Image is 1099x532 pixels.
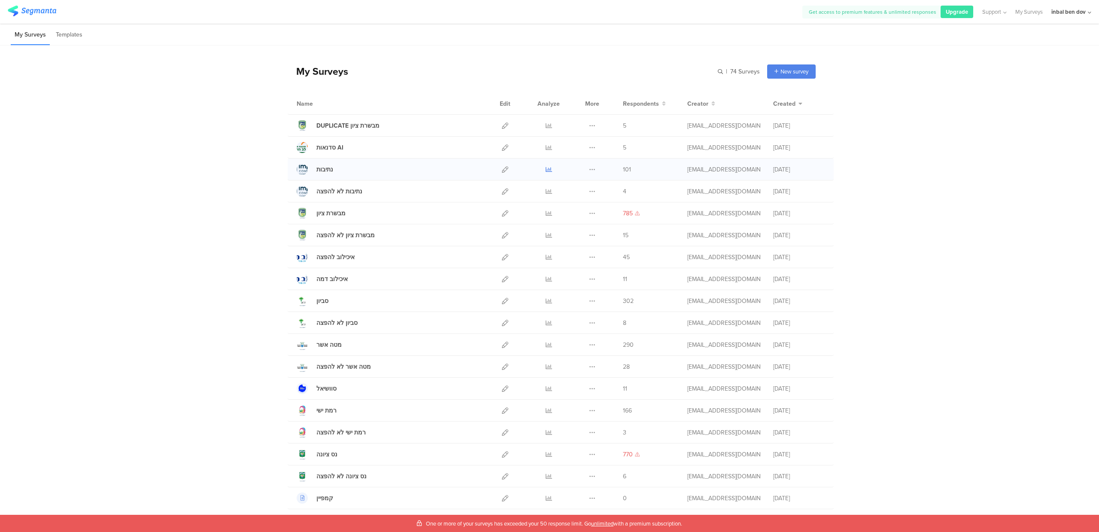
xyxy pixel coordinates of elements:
div: מטה אשר לא להפצה [316,362,371,371]
span: 45 [623,253,630,262]
div: inbalbendov@gmail.com [687,428,760,437]
span: 302 [623,297,634,306]
a: נס ציונה לא להפצה [297,471,367,482]
div: [DATE] [773,187,825,196]
div: [DATE] [773,318,825,327]
a: סביון [297,295,328,306]
div: רמת ישי [316,406,337,415]
span: 3 [623,428,626,437]
div: רמת ישי לא להפצה [316,428,366,437]
div: [DATE] [773,494,825,503]
span: 74 Surveys [730,67,760,76]
div: Edit [496,93,514,114]
a: סדנאות AI [297,142,343,153]
div: מטה אשר [316,340,342,349]
span: 290 [623,340,634,349]
div: נתיבות לא להפצה [316,187,362,196]
li: Templates [52,25,86,45]
div: איכילוב להפצה [316,253,355,262]
a: מטה אשר לא להפצה [297,361,371,372]
span: unlimited [591,520,613,528]
div: inbalbendov@gmail.com [687,472,760,481]
span: 166 [623,406,632,415]
span: 6 [623,472,626,481]
div: inbal ben dov [1051,8,1086,16]
span: 0 [623,494,627,503]
span: 101 [623,165,631,174]
button: Respondents [623,99,666,108]
button: Created [773,99,802,108]
div: סוושיאל [316,384,337,393]
div: [DATE] [773,428,825,437]
span: Get access to premium features & unlimited responses [809,8,936,16]
span: 5 [623,121,626,130]
div: קמפיין [316,494,333,503]
a: סוושיאל [297,383,337,394]
span: 5 [623,143,626,152]
a: איכילוב להפצה [297,251,355,263]
div: inbalbendov@gmail.com [687,384,760,393]
div: [DATE] [773,209,825,218]
div: Name [297,99,348,108]
div: [DATE] [773,384,825,393]
div: נתיבות [316,165,333,174]
li: My Surveys [11,25,50,45]
div: סביון לא להפצה [316,318,358,327]
a: מטה אשר [297,339,342,350]
a: מבשרת ציון [297,208,346,219]
div: inbalbendov@gmail.com [687,165,760,174]
div: [DATE] [773,121,825,130]
a: סביון לא להפצה [297,317,358,328]
div: inbalbendov@gmail.com [687,340,760,349]
div: [DATE] [773,253,825,262]
span: 8 [623,318,626,327]
span: Created [773,99,795,108]
div: [DATE] [773,406,825,415]
span: 785 [623,209,633,218]
a: מבשרת ציון לא להפצה [297,229,375,241]
a: רמת ישי [297,405,337,416]
a: רמת ישי לא להפצה [297,427,366,438]
div: inbalbendov@gmail.com [687,143,760,152]
div: [DATE] [773,472,825,481]
div: inbalbendov@gmail.com [687,297,760,306]
a: קמפיין [297,492,333,504]
div: inbalbendov@gmail.com [687,275,760,284]
div: [DATE] [773,297,825,306]
div: gillat@segmanta.com [687,121,760,130]
span: Upgrade [946,8,968,16]
div: DUPLICATE מבשרת ציון [316,121,379,130]
span: 28 [623,362,630,371]
div: inbalbendov@gmail.com [687,406,760,415]
div: My Surveys [288,64,348,79]
div: [DATE] [773,362,825,371]
span: New survey [780,67,808,76]
div: inbalbendov@gmail.com [687,231,760,240]
span: 11 [623,384,627,393]
div: [DATE] [773,275,825,284]
div: inbalbendov@gmail.com [687,209,760,218]
span: One or more of your surveys has exceeded your 50 response limit. Go with a premium subscription. [426,520,682,528]
div: סביון [316,297,328,306]
div: נס ציונה [316,450,337,459]
div: inbalbendov@gmail.com [687,362,760,371]
span: | [725,67,729,76]
div: מבשרת ציון לא להפצה [316,231,375,240]
span: 15 [623,231,628,240]
div: Analyze [536,93,562,114]
div: inbalbendov@gmail.com [687,253,760,262]
div: [DATE] [773,165,825,174]
img: segmanta logo [8,6,56,16]
span: Support [982,8,1001,16]
span: Respondents [623,99,659,108]
div: [DATE] [773,340,825,349]
div: מבשרת ציון [316,209,346,218]
div: inbalbendov@gmail.com [687,187,760,196]
div: inbalbendov@gmail.com [687,494,760,503]
a: איכילוב דמה [297,273,348,284]
a: נתיבות [297,164,333,175]
a: נתיבות לא להפצה [297,186,362,197]
span: 4 [623,187,626,196]
div: נס ציונה לא להפצה [316,472,367,481]
div: inbalbendov@gmail.com [687,450,760,459]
